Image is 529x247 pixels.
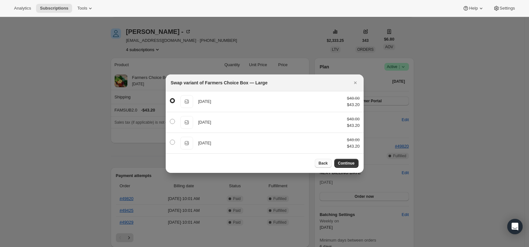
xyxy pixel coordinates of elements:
[10,4,35,13] button: Analytics
[507,219,523,234] div: Open Intercom Messenger
[198,120,211,125] span: [DATE]
[347,137,360,143] div: $48.00
[347,144,360,149] span: $43.20
[198,141,211,145] span: [DATE]
[315,159,332,168] button: Back
[77,6,87,11] span: Tools
[171,80,268,86] h2: Swap variant of Farmers Choice Box — Large
[347,95,360,102] div: $48.00
[347,116,360,122] div: $48.00
[338,161,355,166] span: Continue
[40,6,68,11] span: Subscriptions
[73,4,97,13] button: Tools
[351,78,360,87] button: Close
[489,4,519,13] button: Settings
[36,4,72,13] button: Subscriptions
[459,4,488,13] button: Help
[14,6,31,11] span: Analytics
[347,102,360,107] span: $43.20
[500,6,515,11] span: Settings
[334,159,359,168] button: Continue
[347,123,360,128] span: $43.20
[198,99,211,104] span: [DATE]
[469,6,478,11] span: Help
[319,161,328,166] span: Back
